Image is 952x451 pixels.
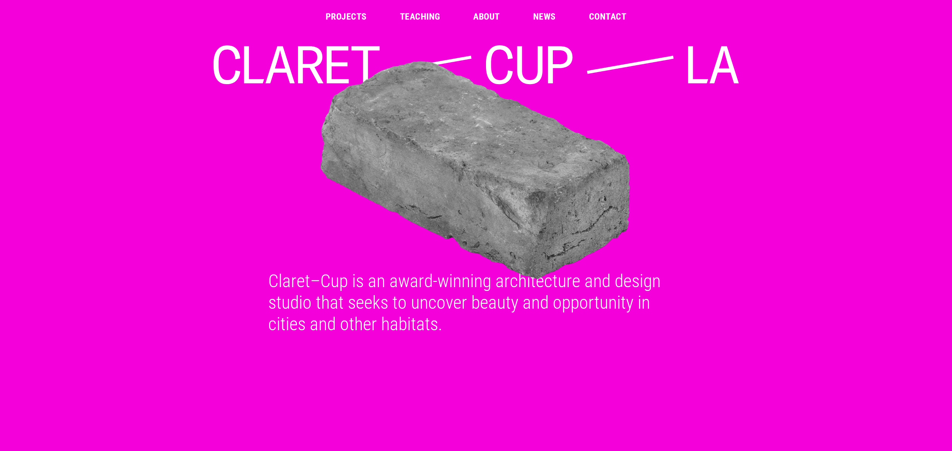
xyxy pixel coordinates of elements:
[326,12,626,21] nav: Main Menu
[259,270,693,335] div: Claret–Cup is an award-winning architecture and design studio that seeks to uncover beauty and op...
[326,12,367,21] a: Projects
[533,12,556,21] a: News
[473,12,500,21] a: About
[211,57,742,283] img: Old Brick
[400,12,440,21] a: Teaching
[589,12,626,21] a: Contact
